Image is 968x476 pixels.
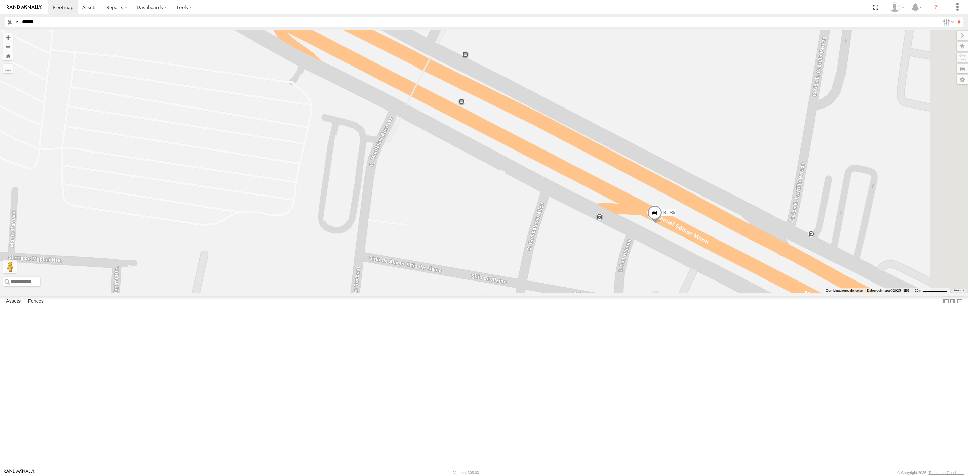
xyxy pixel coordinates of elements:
a: Términos [954,289,964,292]
div: Josue Jimenez [887,2,907,12]
button: Zoom in [3,33,13,42]
span: Datos del mapa ©2025 INEGI [867,289,911,292]
button: Escala del mapa: 20 m por 72 píxeles [913,288,950,293]
span: 20 m [915,289,922,292]
img: rand-logo.svg [7,5,42,10]
label: Dock Summary Table to the Left [942,296,949,306]
button: Combinaciones de teclas [826,288,863,293]
i: ? [931,2,941,13]
div: Version: 305.03 [453,471,479,475]
button: Arrastra al hombrecito al mapa para abrir Street View [3,260,17,273]
button: Zoom Home [3,51,13,60]
button: Zoom out [3,42,13,51]
label: Measure [3,64,13,73]
a: Visit our Website [4,469,35,476]
div: © Copyright 2025 - [897,471,964,475]
label: Dock Summary Table to the Right [949,296,956,306]
label: Search Query [14,17,19,27]
label: Assets [3,297,24,306]
label: Fences [25,297,47,306]
label: Map Settings [957,75,968,84]
span: RJ085 [663,210,675,215]
label: Hide Summary Table [956,296,963,306]
a: Terms and Conditions [929,471,964,475]
label: Search Filter Options [940,17,955,27]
